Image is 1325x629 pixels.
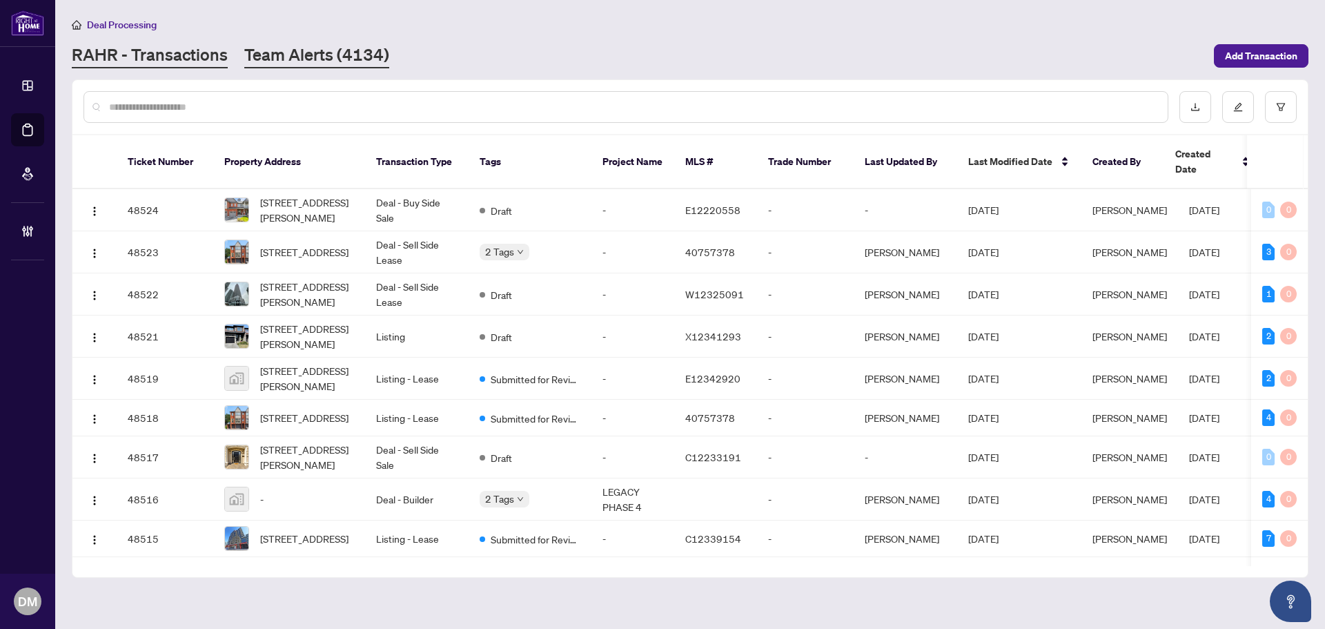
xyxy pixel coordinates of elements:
img: thumbnail-img [225,487,248,511]
span: down [517,249,524,255]
span: [STREET_ADDRESS] [260,410,349,425]
td: - [757,273,854,316]
td: - [854,189,957,231]
td: Listing - Lease [365,358,469,400]
td: 48521 [117,316,213,358]
div: 0 [1280,328,1297,345]
button: filter [1265,91,1297,123]
div: 0 [1280,202,1297,218]
span: Draft [491,329,512,345]
span: [PERSON_NAME] [1092,204,1167,216]
span: C12233191 [685,451,741,463]
td: LEGACY PHASE 4 [591,478,674,521]
span: 40757378 [685,412,735,424]
img: logo [11,10,44,36]
td: 48515 [117,521,213,557]
td: Deal - Sell Side Lease [365,231,469,273]
span: [DATE] [968,372,999,385]
span: X12341293 [685,330,741,342]
td: 48516 [117,478,213,521]
span: [PERSON_NAME] [1092,412,1167,424]
div: 0 [1280,491,1297,507]
img: thumbnail-img [225,325,248,348]
div: 1 [1262,286,1275,302]
td: - [757,358,854,400]
td: - [591,521,674,557]
td: 48522 [117,273,213,316]
span: W12325091 [685,288,744,300]
img: Logo [89,534,100,545]
td: - [591,358,674,400]
span: [STREET_ADDRESS][PERSON_NAME] [260,321,354,351]
span: [PERSON_NAME] [1092,372,1167,385]
img: thumbnail-img [225,367,248,390]
span: DM [18,592,37,611]
img: Logo [89,206,100,217]
a: RAHR - Transactions [72,43,228,68]
div: 7 [1262,530,1275,547]
img: Logo [89,248,100,259]
span: E12220558 [685,204,740,216]
td: 48519 [117,358,213,400]
span: Deal Processing [87,19,157,31]
div: 0 [1280,409,1297,426]
td: Deal - Sell Side Lease [365,273,469,316]
button: Logo [84,367,106,389]
td: [PERSON_NAME] [854,316,957,358]
img: Logo [89,414,100,425]
span: 2 Tags [485,244,514,260]
span: [DATE] [1189,204,1219,216]
span: [DATE] [968,288,999,300]
div: 2 [1262,370,1275,387]
div: 3 [1262,244,1275,260]
td: - [591,436,674,478]
img: Logo [89,332,100,343]
th: Ticket Number [117,135,213,189]
button: Logo [84,241,106,263]
span: [DATE] [968,532,999,545]
td: - [591,231,674,273]
button: Logo [84,488,106,510]
td: - [757,478,854,521]
button: Open asap [1270,581,1311,622]
td: - [757,436,854,478]
div: 0 [1280,370,1297,387]
td: 48518 [117,400,213,436]
td: [PERSON_NAME] [854,273,957,316]
span: Submitted for Review [491,371,580,387]
span: 40757378 [685,246,735,258]
th: Transaction Type [365,135,469,189]
img: Logo [89,453,100,464]
div: 0 [1280,530,1297,547]
td: 48524 [117,189,213,231]
span: [DATE] [1189,330,1219,342]
span: home [72,20,81,30]
span: [DATE] [1189,246,1219,258]
span: [STREET_ADDRESS][PERSON_NAME] [260,442,354,472]
span: [PERSON_NAME] [1092,288,1167,300]
div: 4 [1262,491,1275,507]
td: [PERSON_NAME] [854,521,957,557]
button: Logo [84,528,106,550]
td: - [757,521,854,557]
span: Draft [491,450,512,465]
td: [PERSON_NAME] [854,478,957,521]
div: 0 [1280,449,1297,465]
span: edit [1233,102,1243,112]
span: 2 Tags [485,491,514,507]
img: thumbnail-img [225,240,248,264]
img: Logo [89,290,100,301]
img: thumbnail-img [225,527,248,550]
span: [DATE] [1189,451,1219,463]
span: [PERSON_NAME] [1092,493,1167,505]
th: Tags [469,135,591,189]
td: Deal - Buy Side Sale [365,189,469,231]
span: [PERSON_NAME] [1092,330,1167,342]
button: Add Transaction [1214,44,1308,68]
div: 0 [1262,449,1275,465]
td: Deal - Builder [365,478,469,521]
button: Logo [84,283,106,305]
button: Logo [84,446,106,468]
span: [DATE] [1189,493,1219,505]
td: Deal - Sell Side Sale [365,436,469,478]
